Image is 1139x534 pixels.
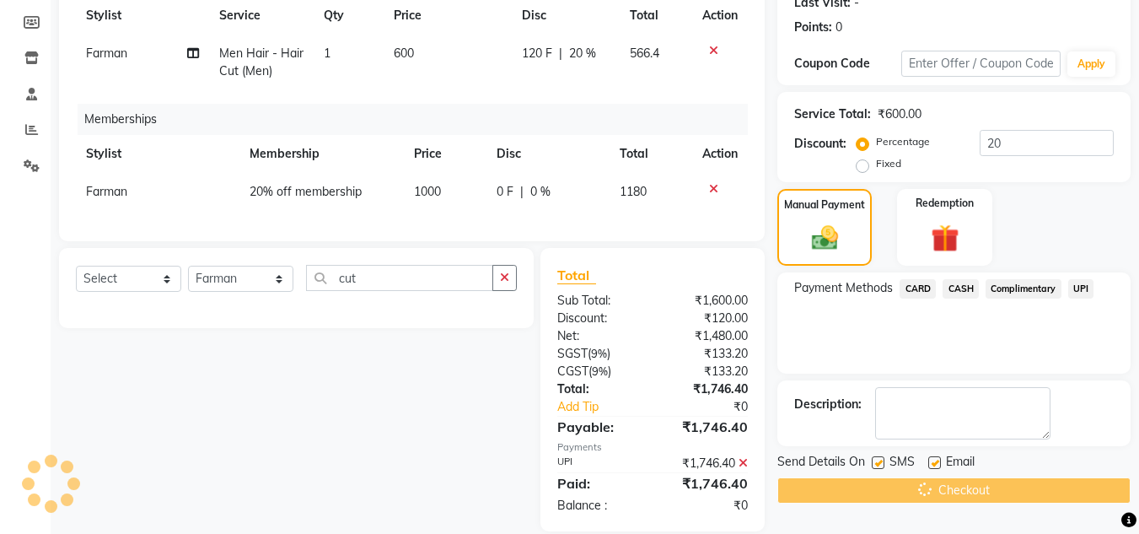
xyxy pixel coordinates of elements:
div: ₹0 [671,398,761,416]
span: Payment Methods [794,279,893,297]
span: | [559,45,562,62]
input: Search [306,265,493,291]
span: SGST [557,346,588,361]
span: 566.4 [630,46,659,61]
div: ( ) [545,345,653,363]
span: 1 [324,46,330,61]
span: | [520,183,524,201]
span: 20% off membership [250,184,362,199]
span: 600 [394,46,414,61]
span: 9% [592,364,608,378]
div: ₹1,746.40 [653,473,760,494]
div: ₹1,746.40 [653,455,760,472]
th: Total [610,135,692,173]
div: UPI [545,455,653,472]
img: _gift.svg [922,221,968,256]
div: ₹1,600.00 [653,292,760,310]
label: Manual Payment [784,197,865,213]
div: Points: [794,19,832,36]
span: Farman [86,184,127,199]
div: Balance : [545,497,653,515]
label: Percentage [876,134,930,149]
span: 1000 [414,184,441,199]
th: Price [404,135,486,173]
div: ₹120.00 [653,310,760,327]
img: _cash.svg [803,223,846,253]
div: Description: [794,396,862,413]
th: Action [692,135,748,173]
span: 0 % [530,183,551,201]
span: CASH [943,279,979,299]
input: Enter Offer / Coupon Code [901,51,1061,77]
span: CGST [557,364,588,379]
label: Fixed [876,156,901,171]
div: ₹1,480.00 [653,327,760,345]
span: 0 F [497,183,513,201]
span: 20 % [569,45,596,62]
span: 1180 [620,184,647,199]
a: Add Tip [545,398,670,416]
span: UPI [1068,279,1094,299]
span: 9% [591,347,607,360]
div: Payments [557,440,748,455]
span: Email [946,453,975,474]
th: Membership [239,135,405,173]
span: SMS [889,453,915,474]
div: ₹133.20 [653,363,760,380]
div: Payable: [545,417,653,437]
div: ₹133.20 [653,345,760,363]
span: Men Hair - Hair Cut (Men) [219,46,304,78]
div: ₹600.00 [878,105,921,123]
span: CARD [900,279,936,299]
div: ₹0 [653,497,760,515]
div: Coupon Code [794,55,900,73]
div: ₹1,746.40 [653,417,760,437]
th: Stylist [76,135,239,173]
div: Service Total: [794,105,871,123]
span: Total [557,267,596,284]
div: Sub Total: [545,292,653,310]
th: Disc [486,135,610,173]
div: Discount: [794,135,846,153]
span: 120 F [522,45,552,62]
button: Apply [1067,51,1115,77]
span: Send Details On [777,453,865,474]
div: Memberships [78,104,760,135]
label: Redemption [916,196,974,211]
div: 0 [835,19,842,36]
div: ₹1,746.40 [653,380,760,398]
div: ( ) [545,363,653,380]
div: Total: [545,380,653,398]
div: Paid: [545,473,653,494]
div: Discount: [545,310,653,327]
span: Complimentary [986,279,1061,299]
div: Net: [545,327,653,345]
span: Farman [86,46,127,61]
